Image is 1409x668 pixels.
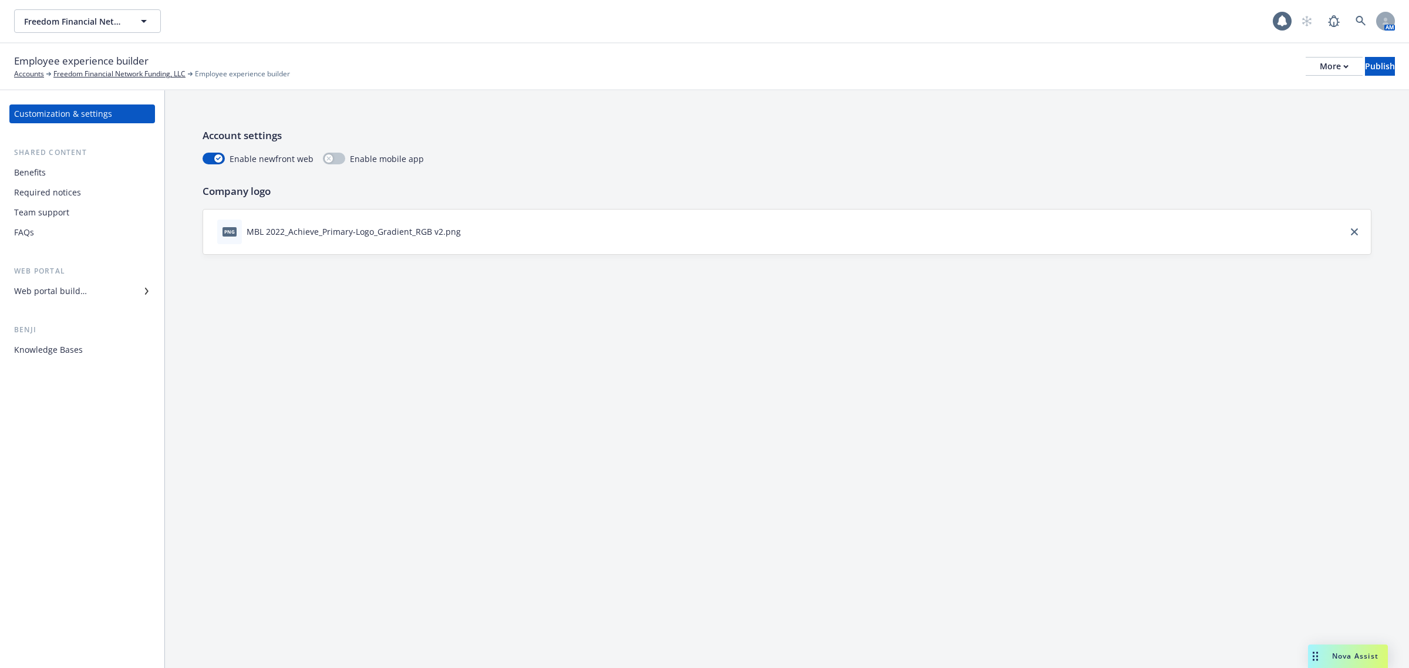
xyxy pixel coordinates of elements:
[466,225,475,238] button: download file
[1308,645,1323,668] div: Drag to move
[1349,9,1373,33] a: Search
[223,227,237,236] span: png
[9,223,155,242] a: FAQs
[14,282,87,301] div: Web portal builder
[9,340,155,359] a: Knowledge Bases
[14,223,34,242] div: FAQs
[14,340,83,359] div: Knowledge Bases
[14,163,46,182] div: Benefits
[195,69,290,79] span: Employee experience builder
[247,225,461,238] div: MBL 2022_Achieve_Primary-Logo_Gradient_RGB v2.png
[9,324,155,336] div: Benji
[9,183,155,202] a: Required notices
[1322,9,1346,33] a: Report a Bug
[203,184,1371,199] p: Company logo
[1308,645,1388,668] button: Nova Assist
[1295,9,1319,33] a: Start snowing
[53,69,186,79] a: Freedom Financial Network Funding, LLC
[203,128,1371,143] p: Account settings
[1320,58,1349,75] div: More
[230,153,314,165] span: Enable newfront web
[1365,57,1395,76] button: Publish
[1306,57,1363,76] button: More
[14,183,81,202] div: Required notices
[9,203,155,222] a: Team support
[14,9,161,33] button: Freedom Financial Network Funding, LLC
[1365,58,1395,75] div: Publish
[14,104,112,123] div: Customization & settings
[1347,225,1361,239] a: close
[14,69,44,79] a: Accounts
[350,153,424,165] span: Enable mobile app
[9,265,155,277] div: Web portal
[1332,651,1378,661] span: Nova Assist
[24,15,126,28] span: Freedom Financial Network Funding, LLC
[14,203,69,222] div: Team support
[9,104,155,123] a: Customization & settings
[14,53,149,69] span: Employee experience builder
[9,147,155,158] div: Shared content
[9,282,155,301] a: Web portal builder
[9,163,155,182] a: Benefits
